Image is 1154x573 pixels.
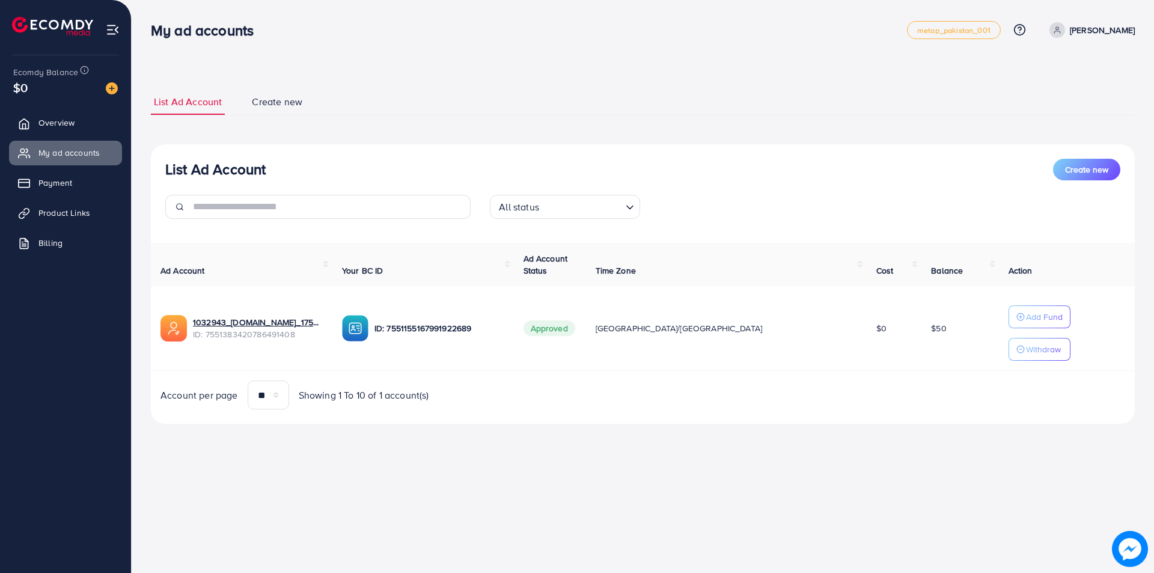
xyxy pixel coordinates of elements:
span: Payment [38,177,72,189]
a: [PERSON_NAME] [1045,22,1135,38]
img: logo [12,17,93,35]
a: metap_pakistan_001 [907,21,1001,39]
input: Search for option [543,196,621,216]
button: Add Fund [1009,305,1070,328]
span: Time Zone [596,265,636,277]
span: Billing [38,237,63,249]
span: Account per page [160,388,238,402]
div: <span class='underline'>1032943_the-sofa-hub.uk_1758193483225</span></br>7551383420786491408 [193,316,323,341]
p: Withdraw [1026,342,1061,357]
span: All status [496,198,542,216]
span: metap_pakistan_001 [917,26,991,34]
button: Create new [1053,159,1120,180]
span: Create new [252,95,302,109]
span: Action [1009,265,1033,277]
img: image [106,82,118,94]
img: image [1112,531,1148,567]
span: Your BC ID [342,265,383,277]
span: $0 [13,79,28,96]
h3: My ad accounts [151,22,263,39]
span: $50 [931,322,946,334]
p: Add Fund [1026,310,1063,324]
span: Create new [1065,164,1108,176]
span: Ad Account Status [524,253,568,277]
a: Product Links [9,201,122,225]
span: Ad Account [160,265,205,277]
a: Overview [9,111,122,135]
span: Overview [38,117,75,129]
a: Billing [9,231,122,255]
img: menu [106,23,120,37]
p: [PERSON_NAME] [1070,23,1135,37]
span: List Ad Account [154,95,222,109]
img: ic-ba-acc.ded83a64.svg [342,315,368,342]
span: My ad accounts [38,147,100,159]
a: My ad accounts [9,141,122,165]
p: ID: 7551155167991922689 [374,321,504,336]
span: Balance [931,265,963,277]
span: ID: 7551383420786491408 [193,328,323,340]
div: Search for option [490,195,640,219]
span: Product Links [38,207,90,219]
img: ic-ads-acc.e4c84228.svg [160,315,187,342]
span: $0 [876,322,887,334]
span: Ecomdy Balance [13,66,78,78]
button: Withdraw [1009,338,1070,361]
h3: List Ad Account [165,161,266,178]
span: [GEOGRAPHIC_DATA]/[GEOGRAPHIC_DATA] [596,322,763,334]
span: Cost [876,265,894,277]
a: Payment [9,171,122,195]
span: Approved [524,320,575,336]
a: 1032943_[DOMAIN_NAME]_1758193483225 [193,316,323,328]
span: Showing 1 To 10 of 1 account(s) [299,388,429,402]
